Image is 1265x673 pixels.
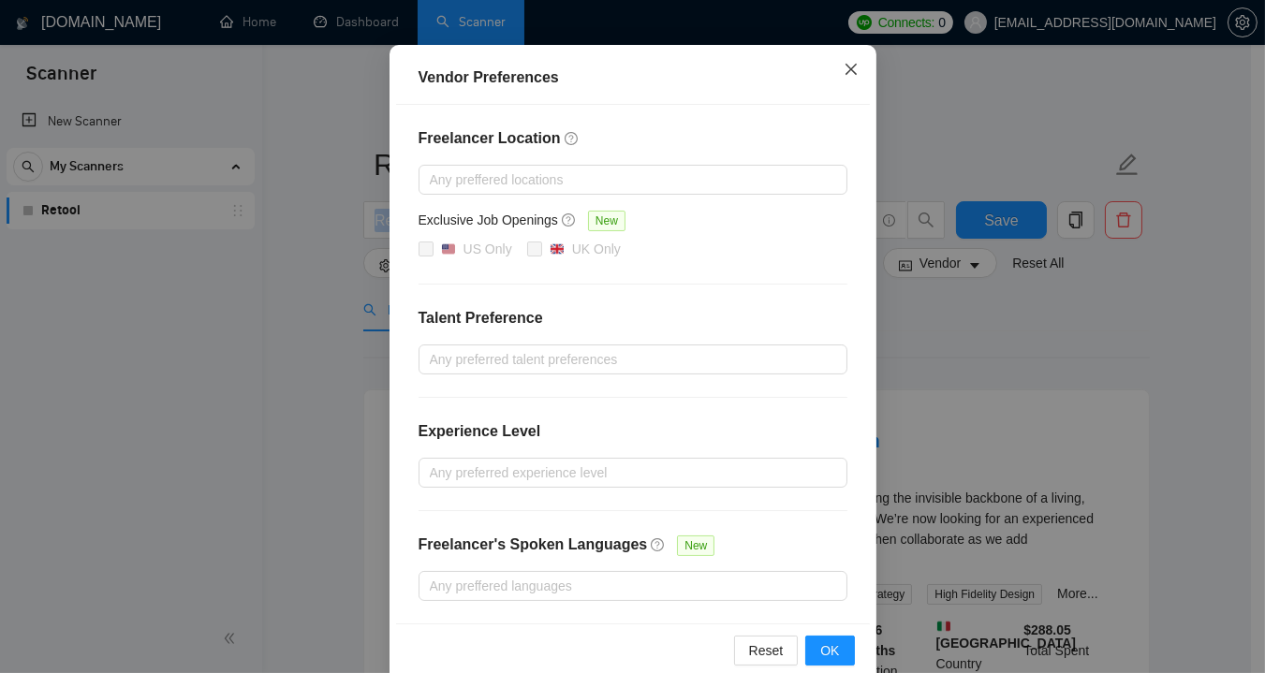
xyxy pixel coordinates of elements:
[419,420,541,443] h4: Experience Level
[562,212,577,227] span: question-circle
[419,127,847,150] h4: Freelancer Location
[551,242,564,256] img: 🇬🇧
[419,307,847,329] h4: Talent Preference
[419,210,558,230] h5: Exclusive Job Openings
[820,640,839,661] span: OK
[419,66,847,89] div: Vendor Preferences
[651,537,666,552] span: question-circle
[588,211,625,231] span: New
[826,45,876,95] button: Close
[749,640,784,661] span: Reset
[419,534,648,556] h4: Freelancer's Spoken Languages
[463,239,512,259] div: US Only
[677,535,714,556] span: New
[805,636,854,666] button: OK
[572,239,621,259] div: UK Only
[565,131,580,146] span: question-circle
[734,636,799,666] button: Reset
[844,62,859,77] span: close
[442,242,455,256] img: 🇺🇸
